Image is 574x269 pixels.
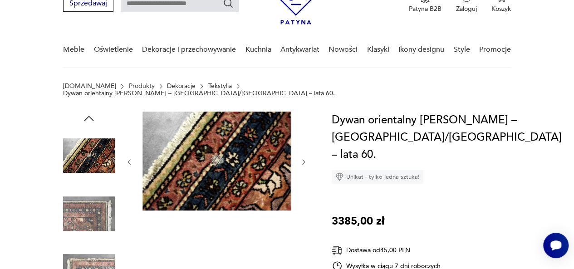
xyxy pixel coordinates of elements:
a: Dekoracje i przechowywanie [142,32,236,67]
img: Zdjęcie produktu Dywan orientalny Zanjan Hamadan – Persja/Iran – lata 60. [63,188,115,240]
a: Style [453,32,470,67]
a: Kuchnia [245,32,271,67]
img: Zdjęcie produktu Dywan orientalny Zanjan Hamadan – Persja/Iran – lata 60. [63,130,115,181]
div: Unikat - tylko jedna sztuka! [332,170,423,184]
a: Sprzedawaj [63,1,113,7]
a: Produkty [129,83,155,90]
p: Patyna B2B [409,5,442,13]
a: Promocje [479,32,511,67]
p: Koszyk [491,5,511,13]
a: Dekoracje [167,83,196,90]
a: Ikony designu [398,32,444,67]
a: Oświetlenie [94,32,133,67]
p: 3385,00 zł [332,213,384,230]
a: [DOMAIN_NAME] [63,83,116,90]
h1: Dywan orientalny [PERSON_NAME] – [GEOGRAPHIC_DATA]/[GEOGRAPHIC_DATA] – lata 60. [332,112,562,163]
img: Zdjęcie produktu Dywan orientalny Zanjan Hamadan – Persja/Iran – lata 60. [142,112,291,210]
a: Nowości [329,32,358,67]
a: Antykwariat [280,32,319,67]
a: Tekstylia [208,83,232,90]
img: Ikona diamentu [335,173,343,181]
div: Dostawa od 45,00 PLN [332,245,441,256]
p: Dywan orientalny [PERSON_NAME] – [GEOGRAPHIC_DATA]/[GEOGRAPHIC_DATA] – lata 60. [63,90,335,97]
img: Ikona dostawy [332,245,343,256]
a: Meble [63,32,84,67]
iframe: Smartsupp widget button [543,233,569,258]
a: Klasyki [367,32,389,67]
p: Zaloguj [456,5,477,13]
